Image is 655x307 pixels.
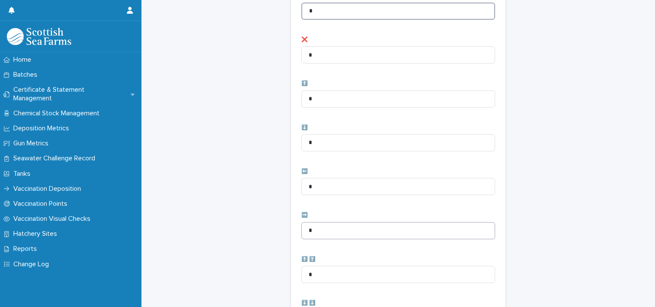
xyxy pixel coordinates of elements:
p: Seawater Challenge Record [10,154,102,163]
span: ➡️ [301,213,308,218]
img: uOABhIYSsOPhGJQdTwEw [7,28,71,45]
span: ❌ [301,37,308,42]
p: Vaccination Deposition [10,185,88,193]
span: ⬆️ [301,81,308,86]
p: Tanks [10,170,37,178]
span: ⬅️ [301,169,308,174]
p: Hatchery Sites [10,230,64,238]
p: Reports [10,245,44,253]
span: ⬇️ ⬇️ [301,301,315,306]
p: Vaccination Points [10,200,74,208]
p: Batches [10,71,44,79]
span: ⬆️ ⬆️ [301,257,315,262]
p: Chemical Stock Management [10,109,106,117]
p: Certificate & Statement Management [10,86,131,102]
p: Deposition Metrics [10,124,76,132]
p: Home [10,56,38,64]
p: Gun Metrics [10,139,55,147]
p: Vaccination Visual Checks [10,215,97,223]
p: Change Log [10,260,56,268]
span: ⬇️ [301,125,308,130]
